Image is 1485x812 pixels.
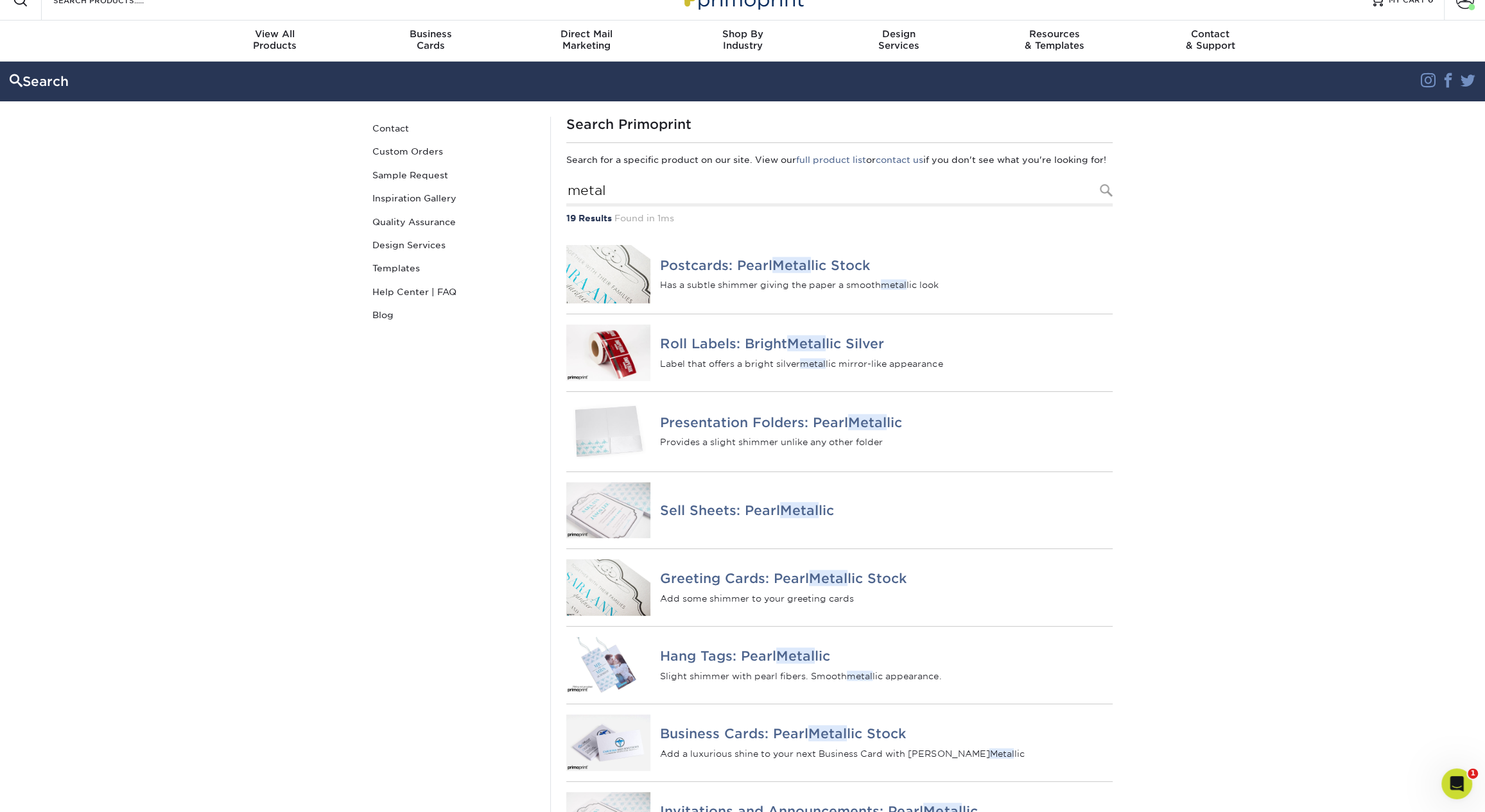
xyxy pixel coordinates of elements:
em: Metal [780,502,819,518]
span: Shop By [664,28,821,40]
a: Quality Assurance [367,210,541,233]
em: Metal [808,725,847,741]
p: Slight shimmer with pearl fibers. Smooth lic appearance. [660,669,1112,682]
a: Contact [367,117,541,140]
input: Search Products... [566,177,1113,207]
span: Found in 1ms [614,213,674,223]
a: Help Center | FAQ [367,280,541,303]
p: Label that offers a bright silver lic mirror-like appearance [660,357,1112,369]
img: Sell Sheets: Pearl Metallic [566,482,651,539]
h4: Postcards: Pearl lic Stock [660,257,1112,273]
p: Search for a specific product on our site. View our or if you don't see what you're looking for! [566,153,1113,166]
em: metal [800,358,826,368]
a: Resources& Templates [977,21,1133,62]
a: Templates [367,257,541,280]
a: Blog [367,303,541,326]
a: BusinessCards [352,21,508,62]
img: Presentation Folders: Pearl Metallic [566,402,651,461]
em: Metal [772,257,811,273]
span: Contact [1133,28,1289,40]
a: Contact& Support [1133,21,1289,62]
p: Add a luxurious shine to your next Business Card with [PERSON_NAME] lic [660,747,1112,759]
h4: Presentation Folders: Pearl lic [660,415,1112,430]
a: Direct MailMarketing [508,21,664,62]
img: Greeting Cards: Pearl Metallic Stock [566,559,651,616]
a: Design Services [367,233,541,257]
div: Services [821,28,977,51]
em: Metal [989,748,1014,758]
a: Postcards: Pearl Metallic Stock Postcards: PearlMetallic Stock Has a subtle shimmer giving the pa... [566,235,1113,314]
a: DesignServices [821,21,977,62]
em: metal [847,670,873,681]
em: Metal [776,648,815,664]
div: Industry [664,28,821,51]
p: Has a subtle shimmer giving the paper a smooth lic look [660,278,1112,291]
img: Roll Labels: Bright Metallic Silver [566,325,651,381]
a: Shop ByIndustry [664,21,821,62]
a: View AllProducts [197,21,353,62]
h4: Sell Sheets: Pearl lic [660,502,1112,518]
em: Metal [809,570,847,586]
a: contact us [876,155,923,165]
p: Provides a slight shimmer unlike any other folder [660,436,1112,448]
a: full product list [796,155,866,165]
a: Sell Sheets: Pearl Metallic Sell Sheets: PearlMetallic [566,472,1113,549]
em: Metal [787,335,826,351]
span: Business [352,28,508,40]
a: Sample Request [367,164,541,187]
a: Hang Tags: Pearl Metallic Hang Tags: PearlMetallic Slight shimmer with pearl fibers. Smoothmetall... [566,627,1113,704]
h1: Search Primoprint [566,117,1113,132]
h4: Hang Tags: Pearl lic [660,648,1112,664]
img: Postcards: Pearl Metallic Stock [566,245,651,303]
div: Cards [352,28,508,51]
a: Presentation Folders: Pearl Metallic Presentation Folders: PearlMetallic Provides a slight shimme... [566,392,1113,471]
div: Marketing [508,28,664,51]
span: View All [197,28,353,40]
span: 1 [1468,768,1478,779]
div: & Support [1133,28,1289,51]
p: Add some shimmer to your greeting cards [660,591,1112,604]
em: metal [881,280,907,290]
h4: Roll Labels: Bright lic Silver [660,336,1112,351]
img: Hang Tags: Pearl Metallic [566,637,651,693]
a: Custom Orders [367,140,541,163]
strong: 19 Results [566,213,612,223]
em: Metal [848,414,887,430]
iframe: Intercom live chat [1441,768,1472,799]
a: Inspiration Gallery [367,187,541,210]
img: Business Cards: Pearl Metallic Stock [566,715,651,771]
span: Resources [977,28,1133,40]
span: Direct Mail [508,28,664,40]
a: Roll Labels: Bright Metallic Silver Roll Labels: BrightMetallic Silver Label that offers a bright... [566,314,1113,391]
div: & Templates [977,28,1133,51]
div: Products [197,28,353,51]
span: Design [821,28,977,40]
h4: Business Cards: Pearl lic Stock [660,726,1112,741]
a: Business Cards: Pearl Metallic Stock Business Cards: PearlMetallic Stock Add a luxurious shine to... [566,704,1113,781]
h4: Greeting Cards: Pearl lic Stock [660,571,1112,586]
a: Greeting Cards: Pearl Metallic Stock Greeting Cards: PearlMetallic Stock Add some shimmer to your... [566,549,1113,626]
